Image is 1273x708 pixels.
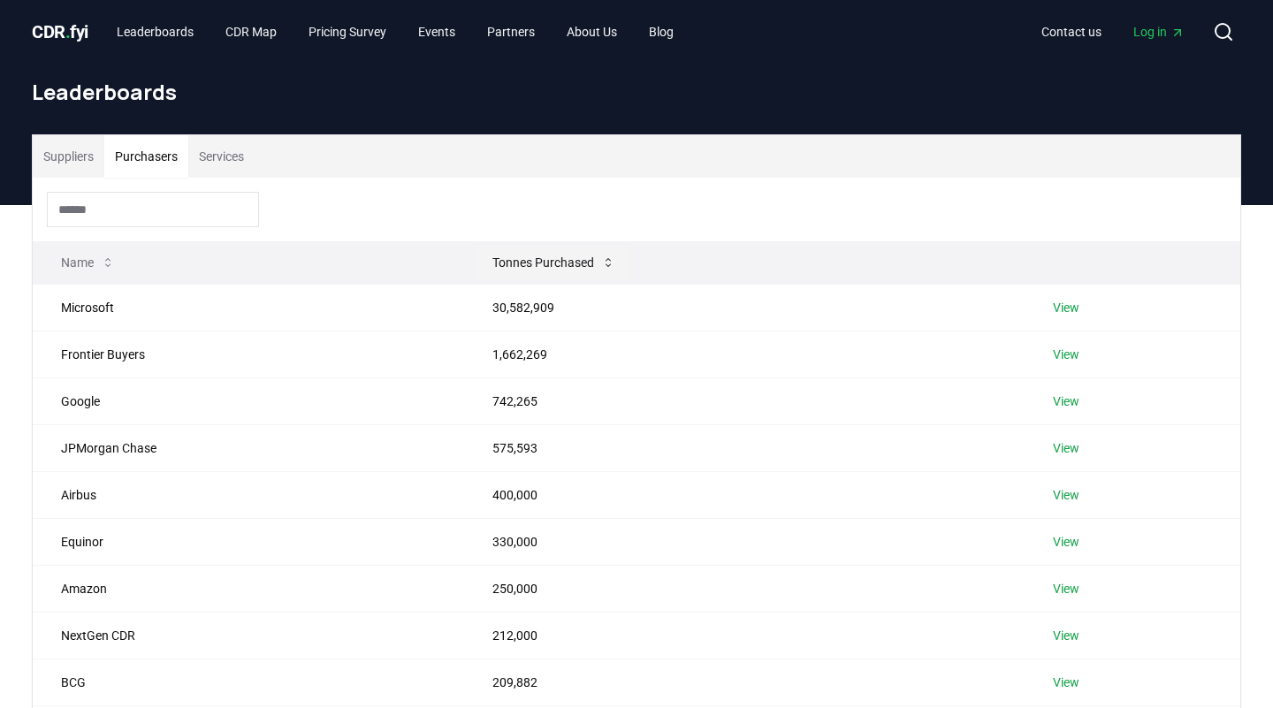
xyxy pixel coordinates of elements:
td: 250,000 [464,565,1025,612]
td: 209,882 [464,659,1025,705]
span: Log in [1133,23,1185,41]
nav: Main [1027,16,1199,48]
td: 400,000 [464,471,1025,518]
td: Airbus [33,471,464,518]
button: Name [47,245,129,280]
a: Pricing Survey [294,16,400,48]
td: 330,000 [464,518,1025,565]
a: Partners [473,16,549,48]
a: View [1053,486,1079,504]
td: JPMorgan Chase [33,424,464,471]
a: View [1053,439,1079,457]
button: Tonnes Purchased [478,245,629,280]
button: Suppliers [33,135,104,178]
td: 575,593 [464,424,1025,471]
td: Frontier Buyers [33,331,464,377]
td: Microsoft [33,284,464,331]
a: View [1053,674,1079,691]
a: About Us [553,16,631,48]
td: 1,662,269 [464,331,1025,377]
a: Leaderboards [103,16,208,48]
span: . [65,21,71,42]
h1: Leaderboards [32,78,1241,106]
button: Purchasers [104,135,188,178]
td: 30,582,909 [464,284,1025,331]
a: CDR.fyi [32,19,88,44]
td: BCG [33,659,464,705]
a: View [1053,627,1079,644]
td: Equinor [33,518,464,565]
a: View [1053,533,1079,551]
button: Services [188,135,255,178]
a: View [1053,346,1079,363]
nav: Main [103,16,688,48]
a: Blog [635,16,688,48]
a: Contact us [1027,16,1116,48]
td: Google [33,377,464,424]
a: Events [404,16,469,48]
a: View [1053,299,1079,316]
td: 742,265 [464,377,1025,424]
a: View [1053,580,1079,598]
td: NextGen CDR [33,612,464,659]
a: CDR Map [211,16,291,48]
a: View [1053,392,1079,410]
a: Log in [1119,16,1199,48]
span: CDR fyi [32,21,88,42]
td: Amazon [33,565,464,612]
td: 212,000 [464,612,1025,659]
